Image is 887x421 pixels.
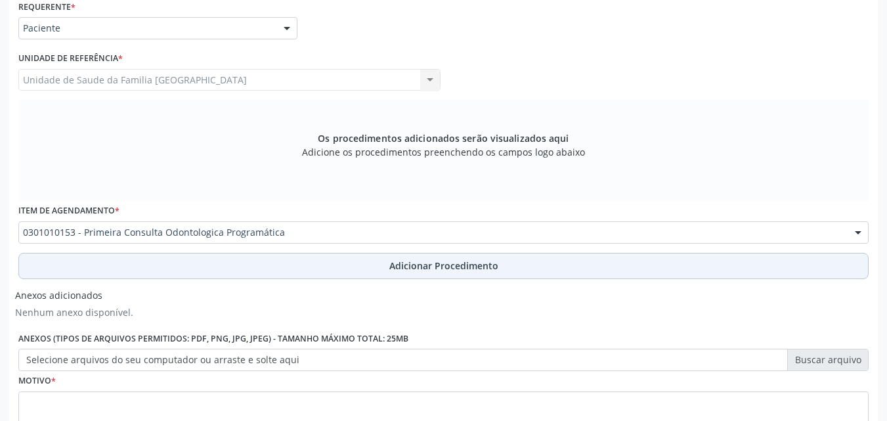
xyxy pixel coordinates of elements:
label: Motivo [18,371,56,391]
p: Nenhum anexo disponível. [15,305,133,319]
label: Anexos (Tipos de arquivos permitidos: PDF, PNG, JPG, JPEG) - Tamanho máximo total: 25MB [18,328,408,349]
span: Os procedimentos adicionados serão visualizados aqui [318,131,569,145]
button: Adicionar Procedimento [18,253,869,279]
span: Adicionar Procedimento [389,259,498,273]
label: Unidade de referência [18,49,123,69]
span: 0301010153 - Primeira Consulta Odontologica Programática [23,226,842,239]
label: Item de agendamento [18,201,119,221]
span: Paciente [23,22,270,35]
h6: Anexos adicionados [15,290,133,301]
span: Adicione os procedimentos preenchendo os campos logo abaixo [302,145,585,159]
